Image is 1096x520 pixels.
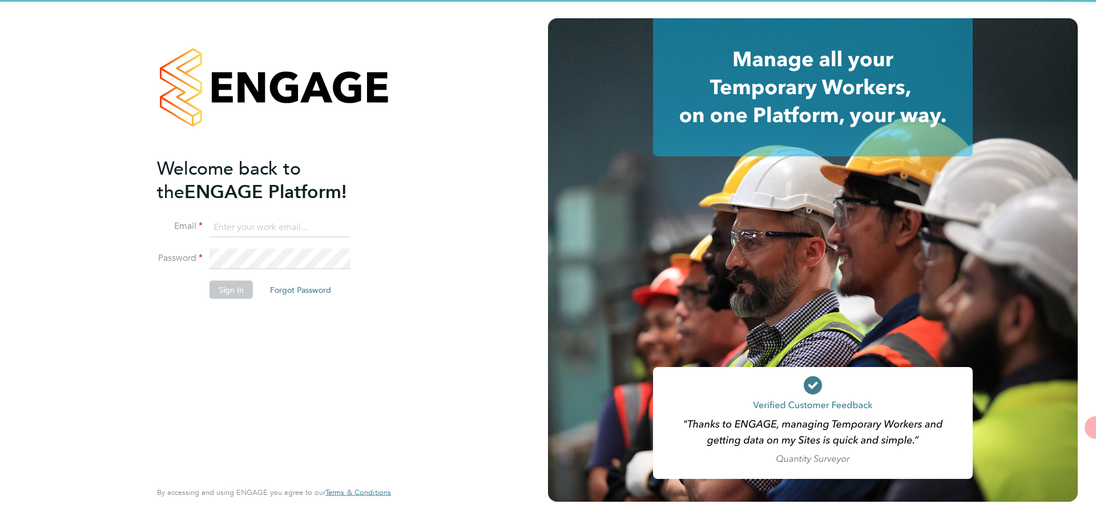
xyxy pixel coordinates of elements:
h2: ENGAGE Platform! [157,156,380,203]
span: Welcome back to the [157,157,301,203]
label: Email [157,220,203,232]
span: Terms & Conditions [325,487,391,497]
button: Forgot Password [261,281,340,299]
input: Enter your work email... [209,217,350,237]
a: Terms & Conditions [325,488,391,497]
button: Sign In [209,281,253,299]
label: Password [157,252,203,264]
span: By accessing and using ENGAGE you agree to our [157,487,391,497]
